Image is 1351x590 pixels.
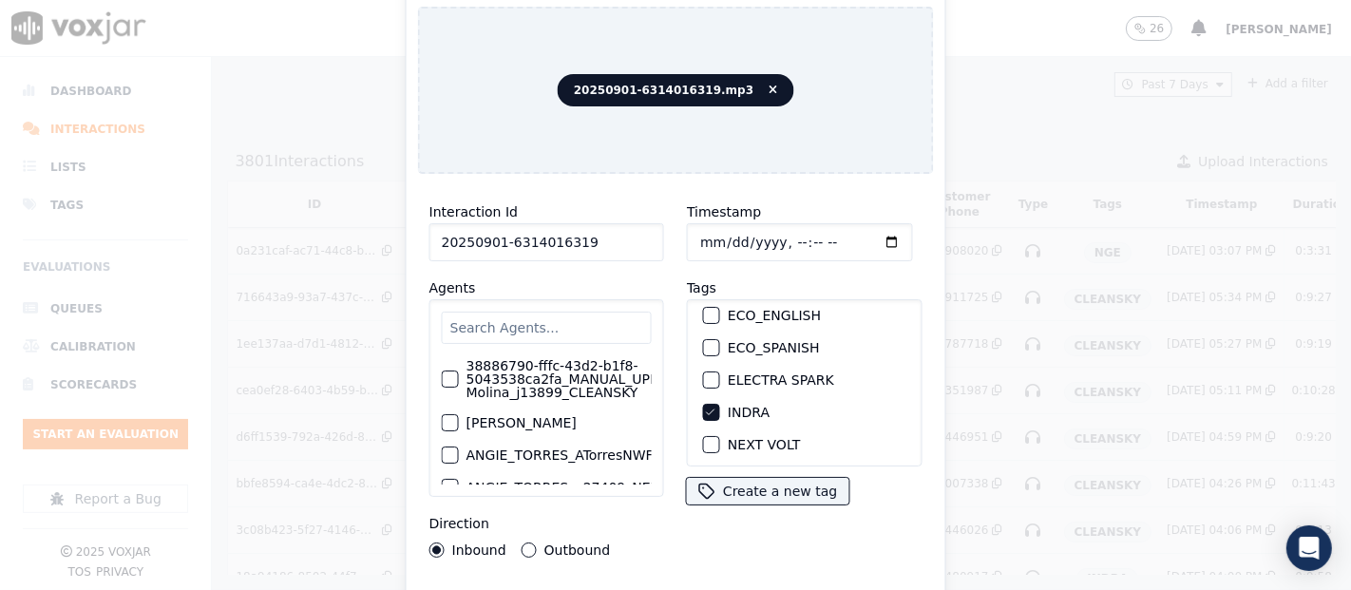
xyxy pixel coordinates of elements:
[429,223,664,261] input: reference id, file name, etc
[544,543,610,557] label: Outbound
[466,359,738,399] label: 38886790-fffc-43d2-b1f8-5043538ca2fa_MANUAL_UPLOAD_Juliana Molina_j13899_CLEANSKY
[429,280,476,295] label: Agents
[728,373,834,387] label: ELECTRA SPARK
[687,478,848,504] button: Create a new tag
[1286,525,1332,571] div: Open Intercom Messenger
[728,438,800,451] label: NEXT VOLT
[466,448,714,462] label: ANGIE_TORRES_ATorresNWFG_SPARK
[728,341,820,354] label: ECO_SPANISH
[466,481,708,494] label: ANGIE_TORRES_a27409_NEXT_VOLT
[558,74,793,106] span: 20250901-6314016319.mp3
[728,309,821,322] label: ECO_ENGLISH
[442,312,652,344] input: Search Agents...
[687,204,761,219] label: Timestamp
[687,280,716,295] label: Tags
[728,406,770,419] label: INDRA
[452,543,506,557] label: Inbound
[429,204,518,219] label: Interaction Id
[466,416,577,429] label: [PERSON_NAME]
[429,516,489,531] label: Direction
